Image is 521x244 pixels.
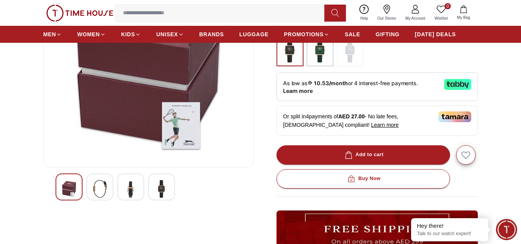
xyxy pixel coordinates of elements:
[417,222,482,230] div: Hey there!
[496,219,517,240] div: Chat Widget
[376,27,400,41] a: GIFTING
[374,15,399,21] span: Our Stores
[346,174,381,183] div: Buy Now
[356,3,373,23] a: Help
[345,30,360,38] span: SALE
[371,122,399,128] span: Learn more
[430,3,452,23] a: 0Wishlist
[415,27,456,41] a: [DATE] DEALS
[432,15,451,21] span: Wishlist
[62,180,76,198] img: Slazenger Women's Analog Grey Dial Watch - SL.9.2256.3.02
[338,113,364,119] span: AED 27.00
[284,27,329,41] a: PROMOTIONS
[199,27,224,41] a: BRANDS
[43,30,56,38] span: MEN
[445,3,451,9] span: 0
[280,38,300,62] img: ...
[438,111,471,122] img: Tamara
[77,27,106,41] a: WOMEN
[373,3,401,23] a: Our Stores
[43,27,62,41] a: MEN
[121,30,135,38] span: KIDS
[199,30,224,38] span: BRANDS
[357,15,371,21] span: Help
[345,27,360,41] a: SALE
[93,180,107,198] img: Slazenger Women's Analog Grey Dial Watch - SL.9.2256.3.02
[415,30,456,38] span: [DATE] DEALS
[277,106,478,136] div: Or split in 4 payments of - No late fees, [DEMOGRAPHIC_DATA] compliant!
[239,27,269,41] a: LUGGAGE
[310,38,330,62] img: ...
[46,5,113,22] img: ...
[156,30,178,38] span: UNISEX
[277,169,450,188] button: Buy Now
[121,27,141,41] a: KIDS
[402,15,428,21] span: My Account
[77,30,100,38] span: WOMEN
[277,145,450,165] button: Add to cart
[341,38,360,62] img: ...
[376,30,400,38] span: GIFTING
[343,150,384,159] div: Add to cart
[155,180,169,198] img: Slazenger Women's Analog Grey Dial Watch - SL.9.2256.3.02
[417,231,482,237] p: Talk to our watch expert!
[156,27,184,41] a: UNISEX
[239,30,269,38] span: LUGGAGE
[452,4,475,22] button: My Bag
[454,15,473,20] span: My Bag
[124,180,138,198] img: Slazenger Women's Analog Grey Dial Watch - SL.9.2256.3.02
[284,30,324,38] span: PROMOTIONS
